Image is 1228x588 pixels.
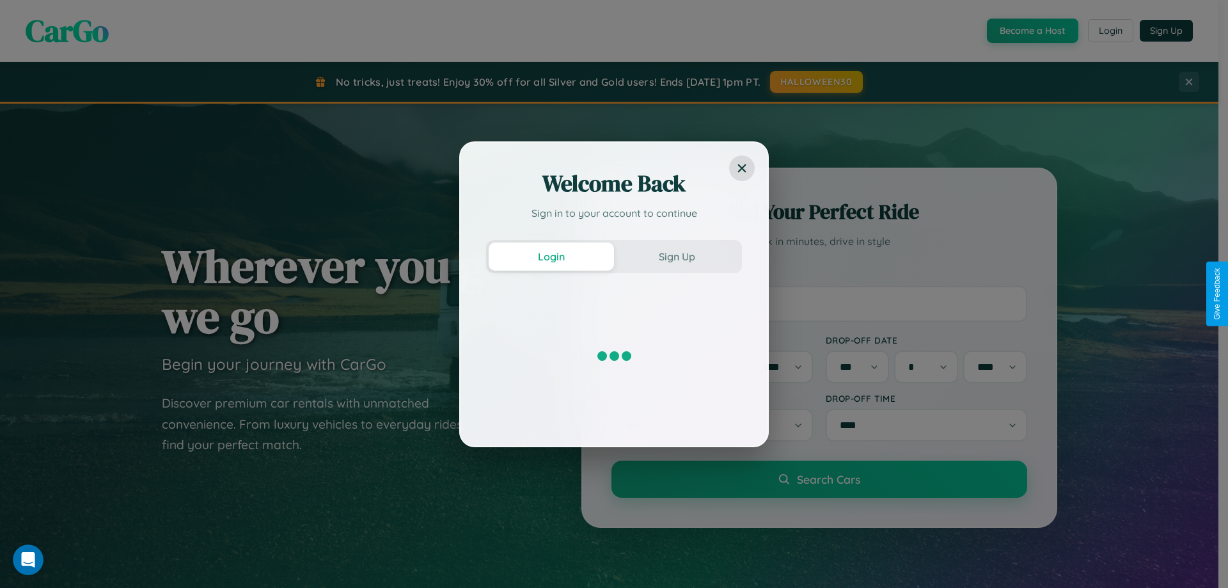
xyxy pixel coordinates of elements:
iframe: Intercom live chat [13,544,43,575]
h2: Welcome Back [486,168,742,199]
p: Sign in to your account to continue [486,205,742,221]
div: Give Feedback [1213,268,1222,320]
button: Sign Up [614,242,739,271]
button: Login [489,242,614,271]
